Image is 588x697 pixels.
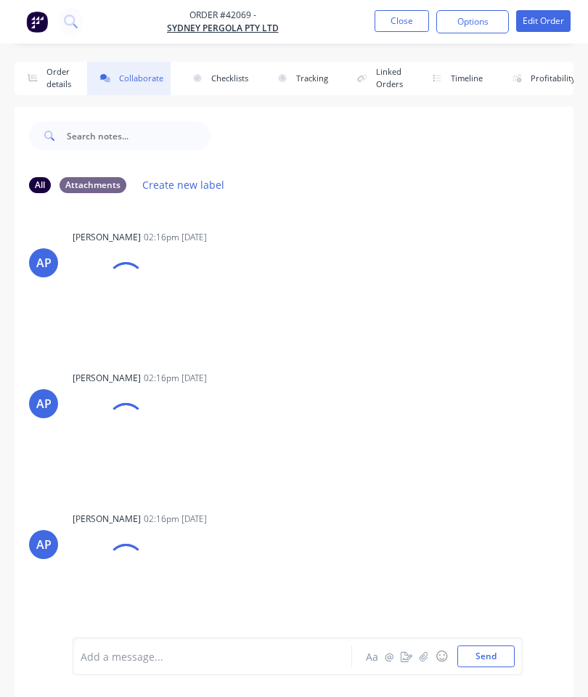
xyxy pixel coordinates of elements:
[36,254,52,272] div: AP
[516,10,571,32] button: Edit Order
[73,513,141,526] div: [PERSON_NAME]
[167,22,279,35] a: Sydney Pergola Pty Ltd
[87,62,171,95] button: Collaborate
[29,177,51,193] div: All
[380,648,398,665] button: @
[179,62,256,95] button: Checklists
[73,372,141,385] div: [PERSON_NAME]
[144,372,207,385] div: 02:16pm [DATE]
[26,11,48,33] img: Factory
[15,62,78,95] button: Order details
[36,395,52,412] div: AP
[60,177,126,193] div: Attachments
[457,645,515,667] button: Send
[144,231,207,244] div: 02:16pm [DATE]
[375,10,429,32] button: Close
[167,9,279,22] span: Order #42069 -
[73,231,141,244] div: [PERSON_NAME]
[419,62,490,95] button: Timeline
[499,62,583,95] button: Profitability
[433,648,450,665] button: ☺
[144,513,207,526] div: 02:16pm [DATE]
[344,62,410,95] button: Linked Orders
[264,62,335,95] button: Tracking
[135,175,232,195] button: Create new label
[67,121,211,150] input: Search notes...
[36,536,52,553] div: AP
[363,648,380,665] button: Aa
[436,10,509,33] button: Options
